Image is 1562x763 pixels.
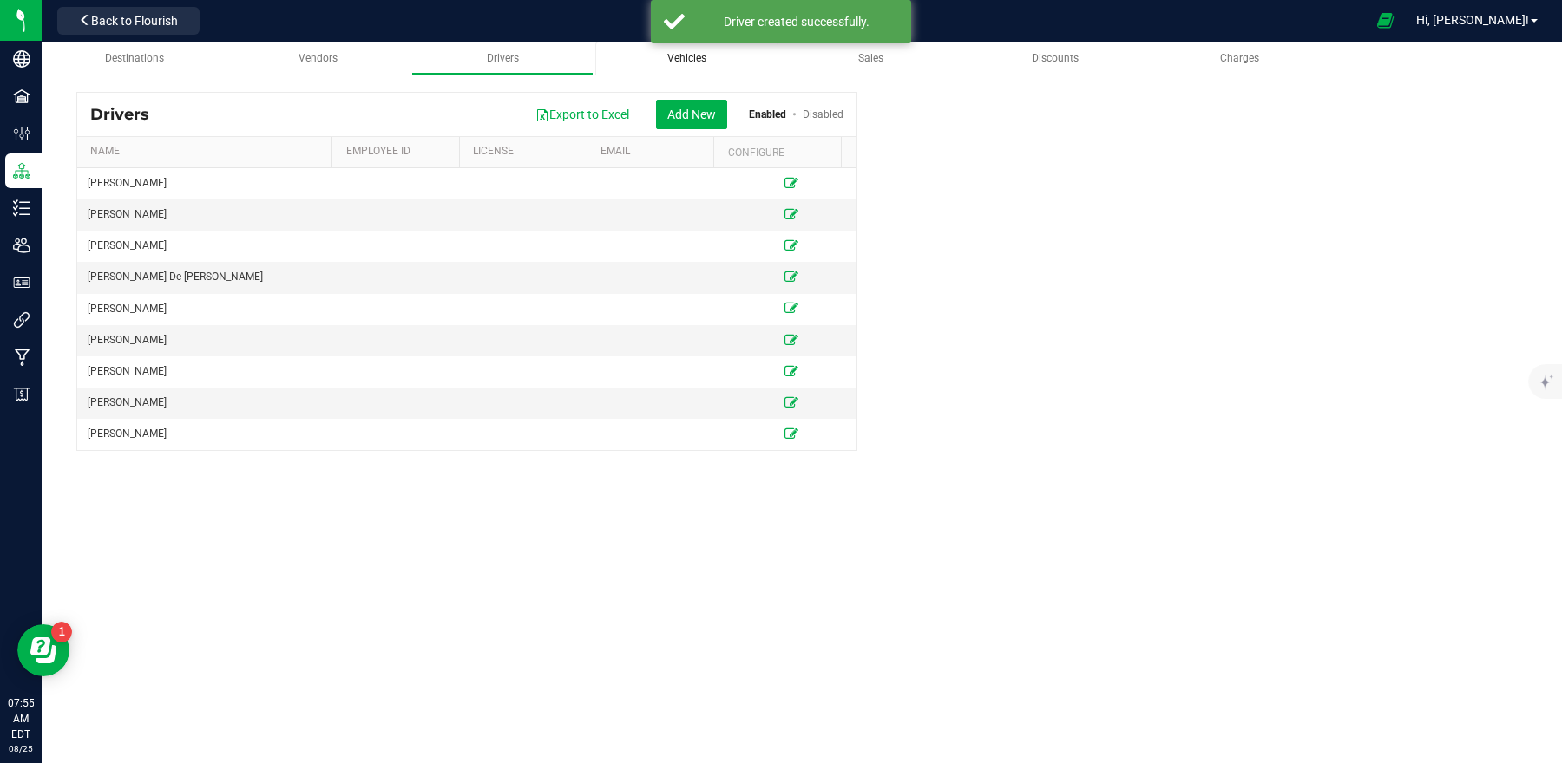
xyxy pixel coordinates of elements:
a: Edit Driver [784,239,798,251]
inline-svg: Inventory [13,199,30,217]
inline-svg: Billing [13,386,30,403]
span: Vendors [299,52,338,64]
span: [PERSON_NAME] [88,365,167,377]
span: [PERSON_NAME] [88,396,167,408]
span: [PERSON_NAME] [88,427,167,440]
th: Configure [713,137,841,168]
inline-svg: Manufacturing [13,349,30,366]
span: [PERSON_NAME] [88,334,167,346]
a: Employee ID [346,145,453,159]
span: Drivers [487,52,519,64]
a: Edit Driver [784,396,798,408]
span: [PERSON_NAME] [88,208,167,220]
inline-svg: Integrations [13,311,30,329]
a: Disabled [803,108,843,121]
a: Edit Driver [784,334,798,346]
a: Name [90,145,325,159]
button: Add New [656,100,727,129]
div: Drivers [90,105,162,124]
div: Driver created successfully. [694,13,898,30]
span: Open Ecommerce Menu [1366,3,1405,37]
span: Charges [1220,52,1259,64]
iframe: Resource center [17,624,69,676]
inline-svg: User Roles [13,274,30,291]
inline-svg: Company [13,50,30,68]
span: Sales [858,52,883,64]
a: Edit Driver [784,365,798,377]
span: Hi, [PERSON_NAME]! [1416,13,1529,27]
inline-svg: Distribution [13,162,30,179]
span: [PERSON_NAME] [88,303,167,315]
span: Discounts [1032,52,1079,64]
span: Vehicles [667,52,706,64]
a: Enabled [749,108,786,121]
a: Edit Driver [784,271,798,283]
button: Back to Flourish [57,7,200,35]
span: [PERSON_NAME] [88,177,167,189]
inline-svg: Configuration [13,125,30,142]
button: Export to Excel [524,100,640,129]
span: [PERSON_NAME] [88,239,167,251]
iframe: Resource center unread badge [51,622,72,642]
span: Back to Flourish [91,14,178,28]
a: Edit Driver [784,208,798,220]
inline-svg: Users [13,237,30,254]
a: Email [601,145,707,159]
a: Edit Driver [784,303,798,315]
p: 07:55 AM EDT [8,695,34,742]
inline-svg: Facilities [13,88,30,105]
p: 08/25 [8,742,34,755]
span: [PERSON_NAME] De [PERSON_NAME] [88,271,263,283]
span: Destinations [105,52,164,64]
a: License [473,145,580,159]
a: Edit Driver [784,427,798,440]
a: Edit Driver [784,177,798,189]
